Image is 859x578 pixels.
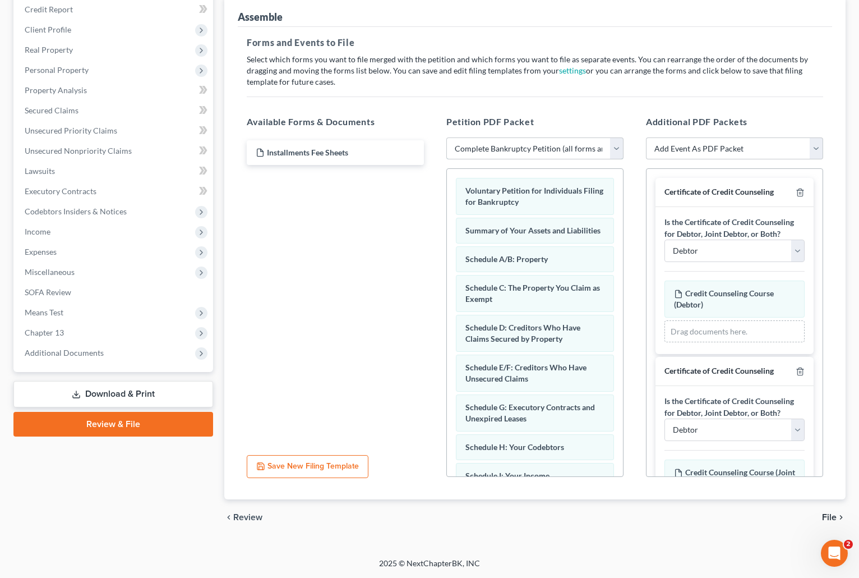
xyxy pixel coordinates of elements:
[13,412,213,437] a: Review & File
[224,513,233,522] i: chevron_left
[465,402,595,423] span: Schedule G: Executory Contracts and Unexpired Leases
[465,254,548,264] span: Schedule A/B: Property
[224,513,274,522] button: chevron_left Review
[25,348,104,357] span: Additional Documents
[821,540,848,567] iframe: Intercom live chat
[16,121,213,141] a: Unsecured Priority Claims
[25,65,89,75] span: Personal Property
[247,54,823,88] p: Select which forms you want to file merged with the petition and which forms you want to file as ...
[25,45,73,54] span: Real Property
[247,36,823,49] h5: Forms and Events to File
[110,558,749,578] div: 2025 © NextChapterBK, INC
[446,116,534,127] span: Petition PDF Packet
[844,540,853,549] span: 2
[822,513,837,522] span: File
[25,25,71,34] span: Client Profile
[465,323,580,343] span: Schedule D: Creditors Who Have Claims Secured by Property
[16,100,213,121] a: Secured Claims
[674,288,774,309] span: Credit Counseling Course (Debtor)
[25,105,78,115] span: Secured Claims
[674,467,795,488] span: Credit Counseling Course (Joint Debtor)
[25,186,96,196] span: Executory Contracts
[238,10,283,24] div: Assemble
[664,366,774,375] span: Certificate of Credit Counseling
[465,363,586,383] span: Schedule E/F: Creditors Who Have Unsecured Claims
[646,115,823,129] h5: Additional PDF Packets
[465,471,549,480] span: Schedule I: Your Income
[664,395,805,419] label: Is the Certificate of Credit Counseling for Debtor, Joint Debtor, or Both?
[664,187,774,196] span: Certificate of Credit Counseling
[25,328,64,337] span: Chapter 13
[25,146,132,155] span: Unsecured Nonpriority Claims
[233,513,262,522] span: Review
[16,161,213,181] a: Lawsuits
[664,216,805,240] label: Is the Certificate of Credit Counseling for Debtor, Joint Debtor, or Both?
[25,126,117,135] span: Unsecured Priority Claims
[16,282,213,302] a: SOFA Review
[465,186,603,207] span: Voluntary Petition for Individuals Filing for Bankruptcy
[465,283,600,304] span: Schedule C: The Property You Claim as Exempt
[25,166,55,176] span: Lawsuits
[837,513,846,522] i: chevron_right
[16,80,213,100] a: Property Analysis
[25,85,87,95] span: Property Analysis
[267,148,348,157] span: Installments Fee Sheets
[465,226,601,235] span: Summary of Your Assets and Liabilities
[559,66,586,75] a: settings
[25,308,63,317] span: Means Test
[25,4,73,14] span: Credit Report
[465,442,564,452] span: Schedule H: Your Codebtors
[247,455,368,479] button: Save New Filing Template
[25,227,50,236] span: Income
[25,287,71,297] span: SOFA Review
[247,115,424,129] h5: Available Forms & Documents
[13,381,213,407] a: Download & Print
[25,247,57,256] span: Expenses
[16,141,213,161] a: Unsecured Nonpriority Claims
[664,320,805,343] div: Drag documents here.
[16,181,213,201] a: Executory Contracts
[25,267,75,277] span: Miscellaneous
[25,207,127,216] span: Codebtors Insiders & Notices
